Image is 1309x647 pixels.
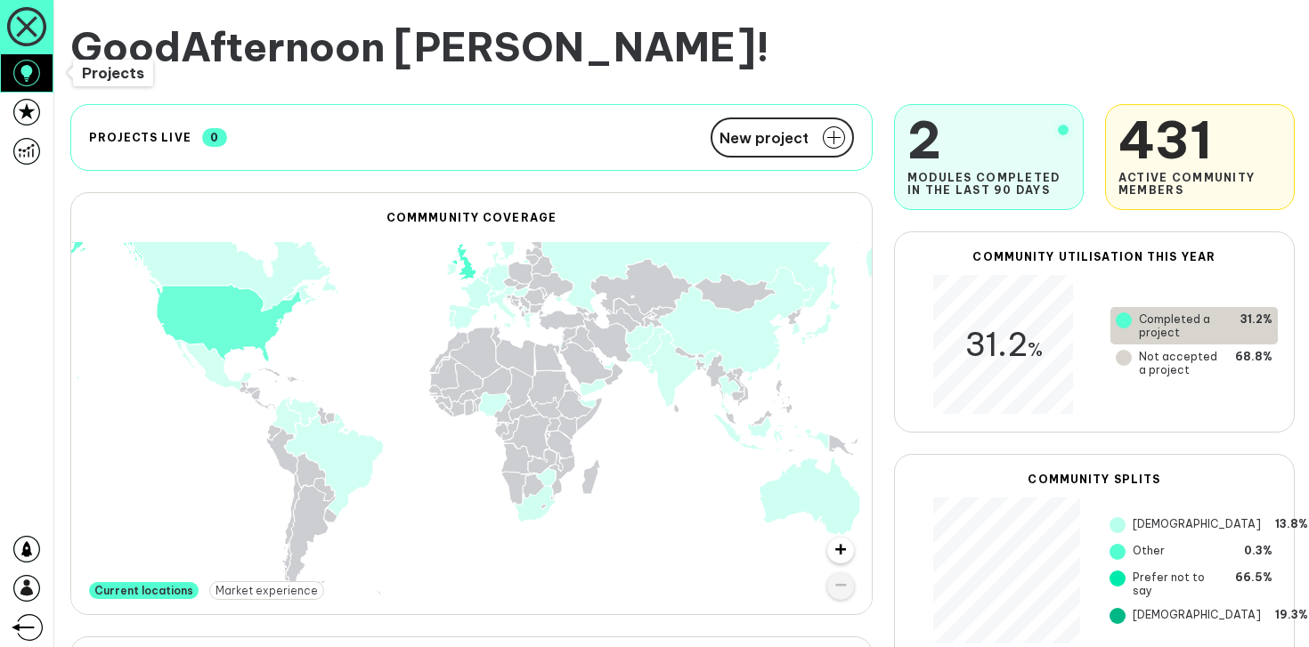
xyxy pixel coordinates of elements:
[202,128,227,147] span: 0
[1235,570,1272,597] span: 66.5%
[711,117,854,158] button: New project
[720,131,809,145] span: New project
[1133,517,1261,533] span: [DEMOGRAPHIC_DATA]
[827,573,854,600] a: Zoom out
[1118,172,1281,197] span: Active Community Members
[1133,544,1165,560] span: Other
[82,64,144,82] span: Projects
[1275,608,1308,624] span: 19.3%
[1240,312,1272,339] span: 31.2%
[1118,108,1281,172] span: 431
[1275,517,1308,533] span: 13.8%
[1028,337,1043,361] span: %
[911,473,1278,486] h2: Community Splits
[907,108,1070,172] span: 2
[89,131,191,144] h2: Projects live
[394,21,769,72] span: [PERSON_NAME] !
[209,581,324,600] button: Market experience
[907,172,1070,197] span: Modules completed in the last 90 days
[1244,544,1272,560] span: 0.3%
[71,211,872,224] h2: Commmunity Coverage
[1139,350,1221,376] span: Not accepted a project
[1235,350,1272,376] span: 68.8%
[1133,570,1221,597] span: Prefer not to say
[827,538,854,564] a: Zoom in
[911,250,1278,263] h2: Community Utilisation this year
[964,324,1043,365] span: 31.2
[89,582,199,599] button: Current locations
[1139,312,1226,339] span: Completed a project
[1133,608,1261,624] span: [DEMOGRAPHIC_DATA]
